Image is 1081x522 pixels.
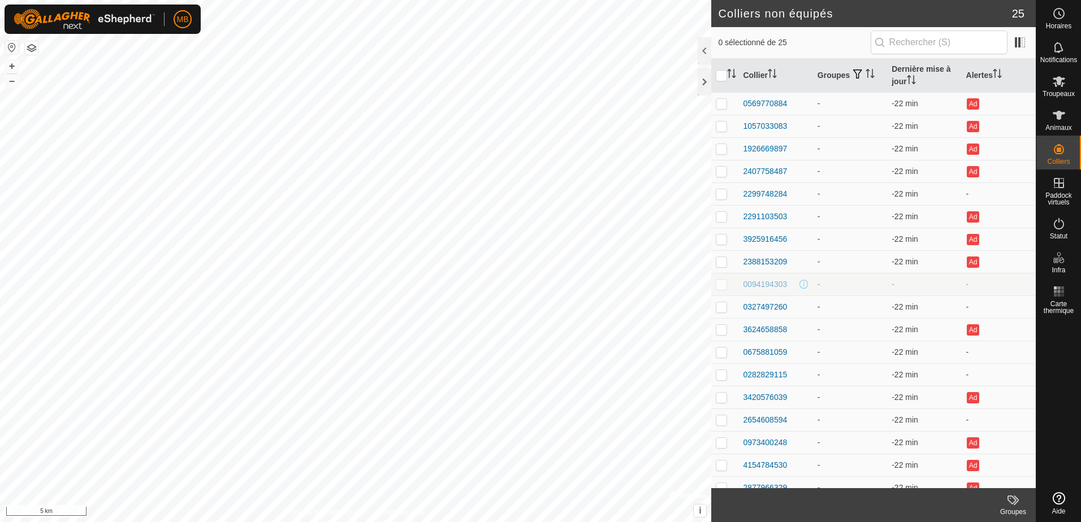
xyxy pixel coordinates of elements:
[1039,301,1078,314] span: Carte thermique
[743,346,787,358] div: 0675881059
[967,437,979,449] button: Ad
[743,414,787,426] div: 2654608594
[967,460,979,471] button: Ad
[866,71,875,80] p-sorticon: Activer pour trier
[892,167,918,176] span: 14 août 2025, 12 h 33
[1050,233,1067,240] span: Statut
[892,257,918,266] span: 14 août 2025, 12 h 33
[813,386,887,408] td: -
[1040,56,1077,63] span: Notifications
[813,182,887,205] td: -
[962,408,1036,431] td: -
[743,233,787,245] div: 3925916456
[892,189,918,198] span: 14 août 2025, 12 h 33
[1052,267,1065,273] span: Infra
[892,415,918,424] span: 14 août 2025, 12 h 33
[892,302,918,311] span: 14 août 2025, 12 h 33
[967,98,979,110] button: Ad
[25,41,38,55] button: Couches de carte
[813,476,887,499] td: -
[962,182,1036,205] td: -
[967,143,979,155] button: Ad
[718,37,870,49] span: 0 sélectionné de 25
[967,392,979,403] button: Ad
[871,31,1008,54] input: Rechercher (S)
[813,137,887,160] td: -
[743,324,787,336] div: 3624658858
[967,482,979,494] button: Ad
[1046,23,1071,29] span: Horaires
[5,59,19,73] button: +
[813,250,887,273] td: -
[892,460,918,469] span: 14 août 2025, 12 h 33
[743,166,787,177] div: 2407758487
[14,9,155,29] img: Logo Gallagher
[1047,158,1070,165] span: Colliers
[1039,192,1078,206] span: Paddock virtuels
[813,92,887,115] td: -
[743,120,787,132] div: 1057033083
[892,280,894,289] span: -
[813,341,887,363] td: -
[727,71,736,80] p-sorticon: Activer pour trier
[743,279,787,290] div: 0094194303
[962,341,1036,363] td: -
[813,431,887,454] td: -
[892,347,918,356] span: 14 août 2025, 12 h 33
[892,438,918,447] span: 14 août 2025, 12 h 33
[962,59,1036,93] th: Alertes
[962,295,1036,318] td: -
[743,369,787,381] div: 0282829115
[892,121,918,130] span: 14 août 2025, 12 h 33
[892,370,918,379] span: 14 août 2025, 12 h 33
[813,160,887,182] td: -
[887,59,961,93] th: Dernière mise à jour
[813,454,887,476] td: -
[177,14,189,25] span: MB
[743,391,787,403] div: 3420576039
[813,115,887,137] td: -
[743,143,787,155] div: 1926669897
[892,393,918,402] span: 14 août 2025, 12 h 33
[768,71,777,80] p-sorticon: Activer pour trier
[892,144,918,153] span: 14 août 2025, 12 h 33
[967,234,979,245] button: Ad
[5,74,19,88] button: –
[743,211,787,223] div: 2291103503
[813,205,887,228] td: -
[813,318,887,341] td: -
[962,273,1036,295] td: -
[892,483,918,492] span: 14 août 2025, 12 h 33
[1012,5,1024,22] span: 25
[286,507,364,517] a: Politique de confidentialité
[907,77,916,86] p-sorticon: Activer pour trier
[813,59,887,93] th: Groupes
[892,234,918,243] span: 14 août 2025, 12 h 33
[813,273,887,295] td: -
[378,507,426,517] a: Contactez-nous
[743,437,787,449] div: 0973400248
[694,504,706,517] button: i
[743,301,787,313] div: 0327497260
[1052,508,1065,515] span: Aide
[962,363,1036,386] td: -
[813,228,887,250] td: -
[1043,90,1075,97] span: Troupeaux
[813,295,887,318] td: -
[813,363,887,386] td: -
[967,121,979,132] button: Ad
[743,459,787,471] div: 4154784530
[967,166,979,177] button: Ad
[813,408,887,431] td: -
[993,71,1002,80] p-sorticon: Activer pour trier
[967,256,979,268] button: Ad
[743,188,787,200] div: 2299748284
[892,325,918,334] span: 14 août 2025, 12 h 33
[991,507,1036,517] div: Groupes
[5,41,19,54] button: Réinitialiser la carte
[967,211,979,223] button: Ad
[743,256,787,268] div: 2388153209
[892,212,918,221] span: 14 août 2025, 12 h 33
[743,98,787,110] div: 0569770884
[718,7,1011,20] h2: Colliers non équipés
